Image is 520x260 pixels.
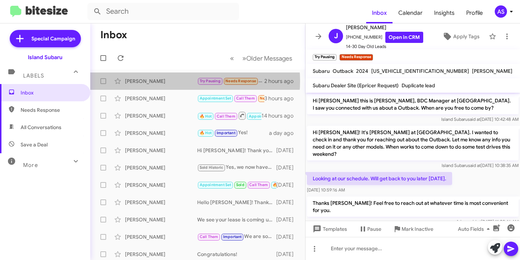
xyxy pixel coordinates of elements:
[371,68,469,74] span: [US_VEHICLE_IDENTIFICATION_NUMBER]
[489,5,512,18] button: AS
[313,68,330,74] span: Subaru
[276,147,299,154] div: [DATE]
[468,116,480,122] span: said at
[125,199,197,206] div: [PERSON_NAME]
[276,251,299,258] div: [DATE]
[276,181,299,189] div: [DATE]
[217,131,235,135] span: Important
[225,79,256,83] span: Needs Response
[276,233,299,241] div: [DATE]
[197,147,276,154] div: Hi [PERSON_NAME]! Thank you for getting back to me. I would love to assist you with getting into ...
[226,51,238,66] button: Previous
[246,54,292,62] span: Older Messages
[242,54,246,63] span: »
[305,222,353,235] button: Templates
[87,3,239,20] input: Search
[197,77,264,85] div: Looking at our schedule. Will get back to you later [DATE].
[197,163,276,172] div: Yes, we now have the Forester Hyrbid. We have some here at our showroom available to test drive!
[402,82,435,89] span: Duplicate lead
[307,172,452,185] p: Looking at our schedule. Will get back to you later [DATE].
[356,68,368,74] span: 2024
[197,181,276,189] div: Thanks! A little embarrassing because I thought this was the number lol. Enjoy the day and I will
[197,94,264,102] div: I think I need to wait. I have surgery coming up and also getting tested for [MEDICAL_DATA]. So j...
[125,233,197,241] div: [PERSON_NAME]
[197,251,276,258] div: Congratulations!
[261,112,299,119] div: 14 hours ago
[313,54,337,61] small: Try Pausing
[472,68,512,74] span: [PERSON_NAME]
[468,163,481,168] span: said at
[125,251,197,258] div: [PERSON_NAME]
[334,30,338,42] span: J
[125,95,197,102] div: [PERSON_NAME]
[238,51,296,66] button: Next
[339,54,373,61] small: Needs Response
[197,111,261,120] div: Yes
[125,216,197,223] div: [PERSON_NAME]
[21,141,48,148] span: Save a Deal
[249,114,281,119] span: Appointment Set
[276,164,299,171] div: [DATE]
[333,68,353,74] span: Outback
[21,89,82,96] span: Inbox
[236,182,244,187] span: Sold
[456,219,519,224] span: Ariana [DATE] 11:02:46 AM
[385,32,423,43] a: Open in CRM
[23,162,38,168] span: More
[125,164,197,171] div: [PERSON_NAME]
[273,182,285,187] span: 🔥 Hot
[125,181,197,189] div: [PERSON_NAME]
[260,96,290,101] span: Needs Response
[200,165,224,170] span: Sold Historic
[236,96,255,101] span: Call Them
[436,30,485,43] button: Apply Tags
[200,79,221,83] span: Try Pausing
[200,182,231,187] span: Appointment Set
[393,3,428,23] a: Calendar
[217,114,235,119] span: Call Them
[264,78,299,85] div: 2 hours ago
[125,112,197,119] div: [PERSON_NAME]
[460,3,489,23] a: Profile
[313,82,399,89] span: Subaru Dealer Site (Epricer Request)
[495,5,507,18] div: AS
[249,182,268,187] span: Call Them
[428,3,460,23] a: Insights
[197,199,276,206] div: Hello [PERSON_NAME]! Thankyou for getting back to me. I am so sorry to hear that you had a less t...
[307,187,345,193] span: [DATE] 10:59:16 AM
[125,78,197,85] div: [PERSON_NAME]
[387,222,439,235] button: Mark Inactive
[307,197,519,217] p: Thanks [PERSON_NAME]! Feel free to reach out at whatever time is most convenient for you.
[468,219,481,224] span: said at
[269,129,299,137] div: a day ago
[366,3,393,23] a: Inbox
[200,114,212,119] span: 🔥 Hot
[458,222,493,235] span: Auto Fields
[276,216,299,223] div: [DATE]
[200,131,212,135] span: 🔥 Hot
[307,126,519,160] p: Hi [PERSON_NAME]! It's [PERSON_NAME] at [GEOGRAPHIC_DATA]. I wanted to check in and thank you for...
[125,147,197,154] div: [PERSON_NAME]
[23,72,44,79] span: Labels
[28,54,62,61] div: Island Subaru
[311,222,347,235] span: Templates
[367,222,381,235] span: Pause
[346,32,423,43] span: [PHONE_NUMBER]
[200,234,218,239] span: Call Them
[346,23,423,32] span: [PERSON_NAME]
[353,222,387,235] button: Pause
[197,233,276,241] div: We are sorry to hear, if anything changes or if you have any questions please give us a call!
[452,222,498,235] button: Auto Fields
[307,94,519,114] p: Hi [PERSON_NAME] this is [PERSON_NAME], BDC Manager at [GEOGRAPHIC_DATA]. I saw you connected wit...
[223,234,242,239] span: Important
[197,216,276,223] div: We see your lease is coming up soon, when are you available to come in to go over your options?
[200,96,231,101] span: Appointment Set
[402,222,433,235] span: Mark Inactive
[21,124,61,131] span: All Conversations
[100,29,127,41] h1: Inbox
[276,199,299,206] div: [DATE]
